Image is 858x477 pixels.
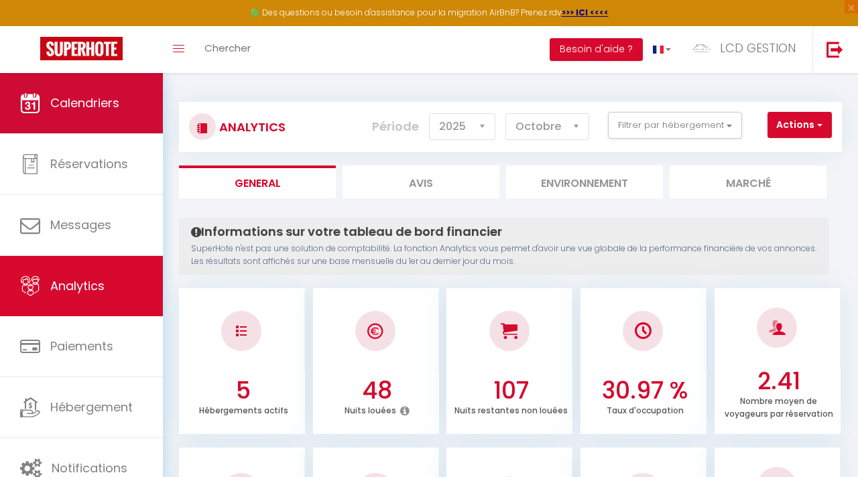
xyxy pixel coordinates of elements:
p: Nuits louées [345,402,396,416]
h3: 48 [319,377,436,405]
span: Calendriers [50,94,119,111]
h3: 2.41 [721,367,837,395]
p: Nuits restantes non louées [454,402,568,416]
h3: Analytics [216,112,286,142]
span: Réservations [50,155,128,172]
span: Analytics [50,277,105,294]
img: Super Booking [40,37,123,60]
span: Notifications [52,460,127,476]
a: ... LCD GESTION [681,26,812,73]
h3: 30.97 % [587,377,703,405]
a: Chercher [194,26,261,73]
label: Période [372,112,419,141]
img: NO IMAGE [236,326,247,336]
li: Avis [343,165,499,198]
button: Filtrer par hébergement [608,112,742,139]
li: General [179,165,336,198]
img: logout [826,41,843,58]
li: Marché [670,165,826,198]
a: >>> ICI <<<< [562,7,609,18]
button: Besoin d'aide ? [550,38,643,61]
span: Hébergement [50,399,133,415]
h4: Informations sur votre tableau de bord financier [191,224,816,239]
img: ... [691,38,711,58]
p: SuperHote n'est pas une solution de comptabilité. La fonction Analytics vous permet d'avoir une v... [191,243,816,268]
p: Taux d'occupation [607,402,684,416]
h3: 107 [453,377,570,405]
p: Nombre moyen de voyageurs par réservation [725,393,833,419]
h3: 5 [185,377,302,405]
span: LCD GESTION [720,40,796,56]
span: Messages [50,216,111,233]
span: Chercher [204,41,251,55]
p: Hébergements actifs [199,402,288,416]
li: Environnement [506,165,663,198]
button: Actions [768,112,832,139]
span: Paiements [50,338,113,354]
